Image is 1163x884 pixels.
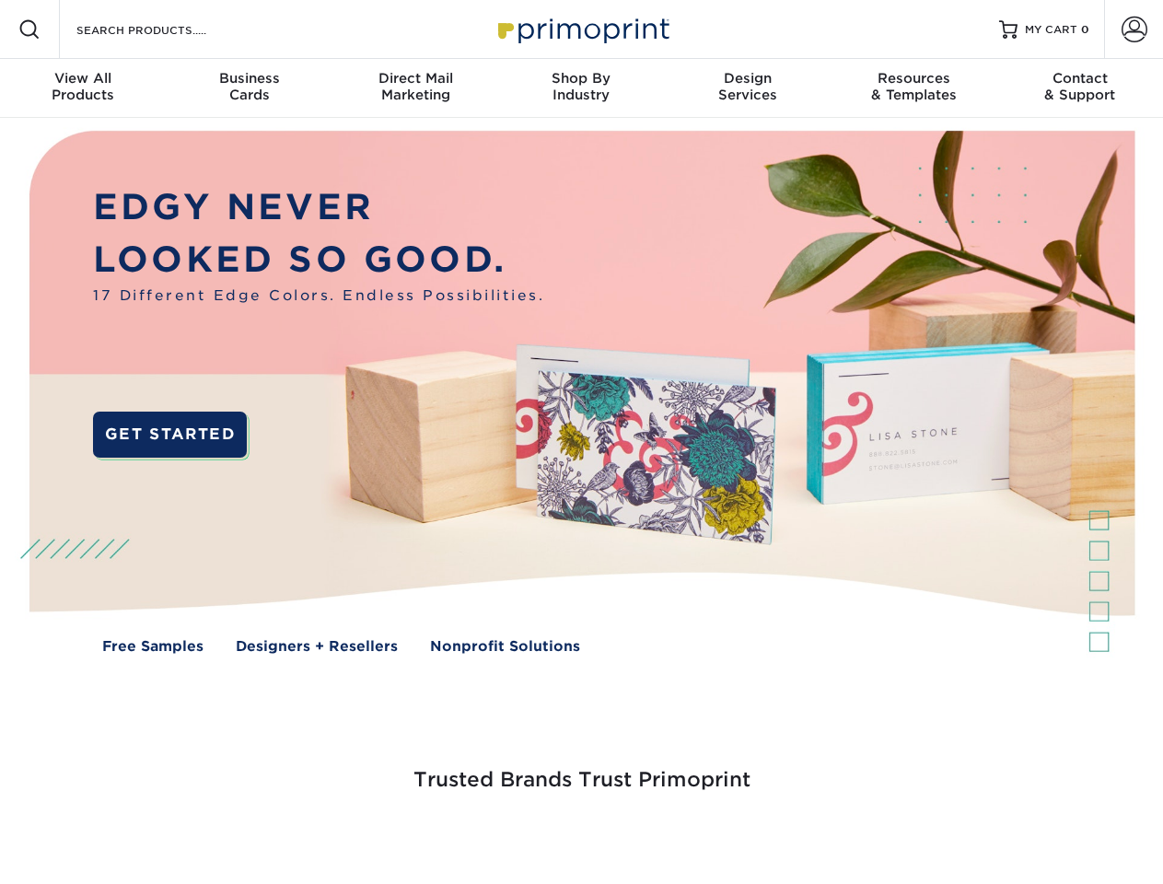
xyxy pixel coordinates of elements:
span: 17 Different Edge Colors. Endless Possibilities. [93,285,544,307]
a: Designers + Resellers [236,636,398,657]
span: 0 [1081,23,1089,36]
div: Cards [166,70,331,103]
div: & Templates [831,70,996,103]
div: & Support [997,70,1163,103]
span: Shop By [498,70,664,87]
p: LOOKED SO GOOD. [93,234,544,286]
a: GET STARTED [93,412,247,458]
span: Resources [831,70,996,87]
a: Nonprofit Solutions [430,636,580,657]
span: Direct Mail [332,70,498,87]
img: Primoprint [490,9,674,49]
a: Shop ByIndustry [498,59,664,118]
a: DesignServices [665,59,831,118]
a: Contact& Support [997,59,1163,118]
a: Direct MailMarketing [332,59,498,118]
div: Services [665,70,831,103]
img: Freeform [276,840,277,841]
a: Free Samples [102,636,204,657]
img: Mini [645,840,645,841]
div: Marketing [332,70,498,103]
span: Business [166,70,331,87]
span: MY CART [1025,22,1077,38]
img: Goodwill [994,840,995,841]
p: EDGY NEVER [93,181,544,234]
a: BusinessCards [166,59,331,118]
a: Resources& Templates [831,59,996,118]
span: Design [665,70,831,87]
img: Amazon [820,840,820,841]
span: Contact [997,70,1163,87]
div: Industry [498,70,664,103]
input: SEARCH PRODUCTS..... [75,18,254,41]
img: Google [470,840,471,841]
h3: Trusted Brands Trust Primoprint [43,724,1121,814]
